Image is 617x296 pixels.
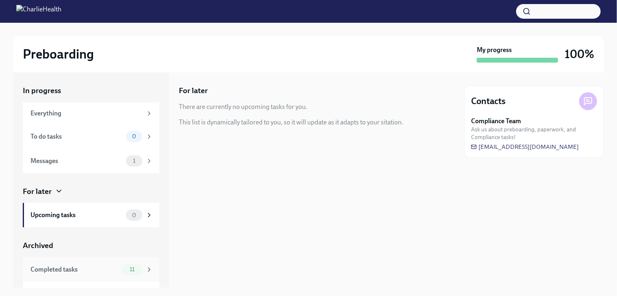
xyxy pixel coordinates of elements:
div: To do tasks [30,132,123,141]
a: [EMAIL_ADDRESS][DOMAIN_NAME] [471,143,579,151]
h3: 100% [565,47,594,61]
img: CharlieHealth [16,5,61,18]
strong: My progress [477,46,512,54]
span: Ask us about preboarding, paperwork, and Compliance tasks! [471,126,597,141]
a: In progress [23,85,159,96]
div: Messages [30,157,123,165]
strong: Compliance Team [471,117,521,126]
div: This list is dynamically tailored to you, so it will update as it adapts to your sitation. [179,118,403,127]
a: Completed tasks11 [23,257,159,282]
div: For later [23,186,52,197]
h4: Contacts [471,95,506,107]
a: Archived [23,240,159,251]
span: 0 [127,212,141,218]
div: Everything [30,109,142,118]
h2: Preboarding [23,46,94,62]
h5: For later [179,85,208,96]
a: To do tasks0 [23,124,159,149]
span: 1 [128,158,140,164]
a: Everything [23,102,159,124]
div: There are currently no upcoming tasks for you. [179,102,307,111]
div: Upcoming tasks [30,211,123,220]
a: For later [23,186,159,197]
div: Completed tasks [30,265,119,274]
a: Messages1 [23,149,159,173]
a: Upcoming tasks0 [23,203,159,227]
span: 0 [127,133,141,139]
span: 11 [125,266,139,272]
